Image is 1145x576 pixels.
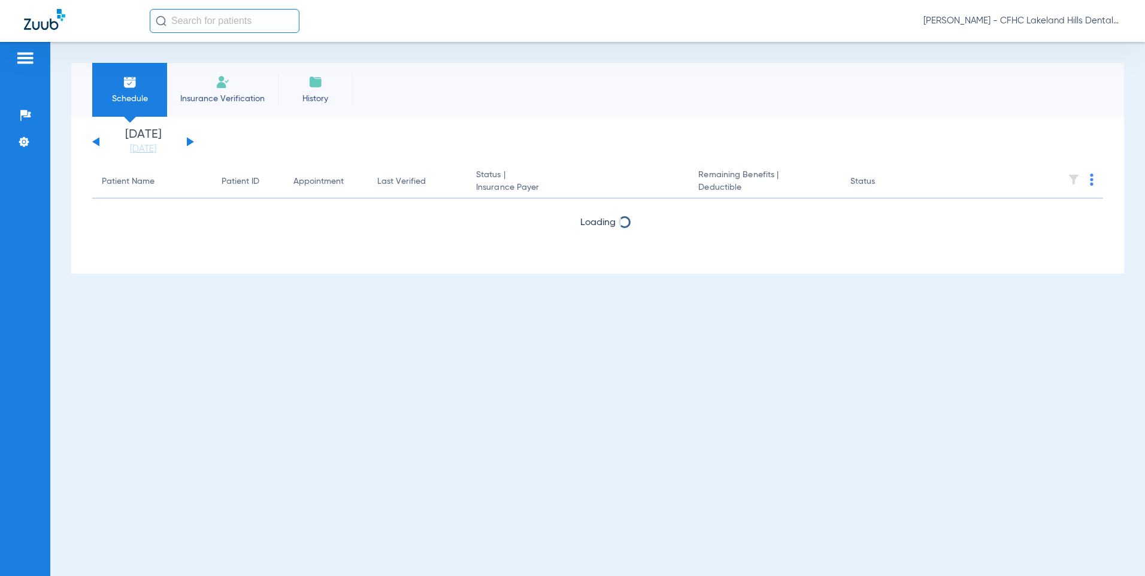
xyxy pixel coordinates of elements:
[377,175,457,188] div: Last Verified
[841,165,922,199] th: Status
[216,75,230,89] img: Manual Insurance Verification
[1090,174,1093,186] img: group-dot-blue.svg
[222,175,274,188] div: Patient ID
[102,175,202,188] div: Patient Name
[107,143,179,155] a: [DATE]
[1068,174,1080,186] img: filter.svg
[176,93,269,105] span: Insurance Verification
[467,165,689,199] th: Status |
[24,9,65,30] img: Zuub Logo
[476,181,679,194] span: Insurance Payer
[698,181,831,194] span: Deductible
[150,9,299,33] input: Search for patients
[377,175,426,188] div: Last Verified
[107,129,179,155] li: [DATE]
[156,16,166,26] img: Search Icon
[287,93,344,105] span: History
[293,175,344,188] div: Appointment
[308,75,323,89] img: History
[222,175,259,188] div: Patient ID
[923,15,1121,27] span: [PERSON_NAME] - CFHC Lakeland Hills Dental
[123,75,137,89] img: Schedule
[580,218,616,228] span: Loading
[102,175,155,188] div: Patient Name
[689,165,840,199] th: Remaining Benefits |
[16,51,35,65] img: hamburger-icon
[293,175,358,188] div: Appointment
[101,93,158,105] span: Schedule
